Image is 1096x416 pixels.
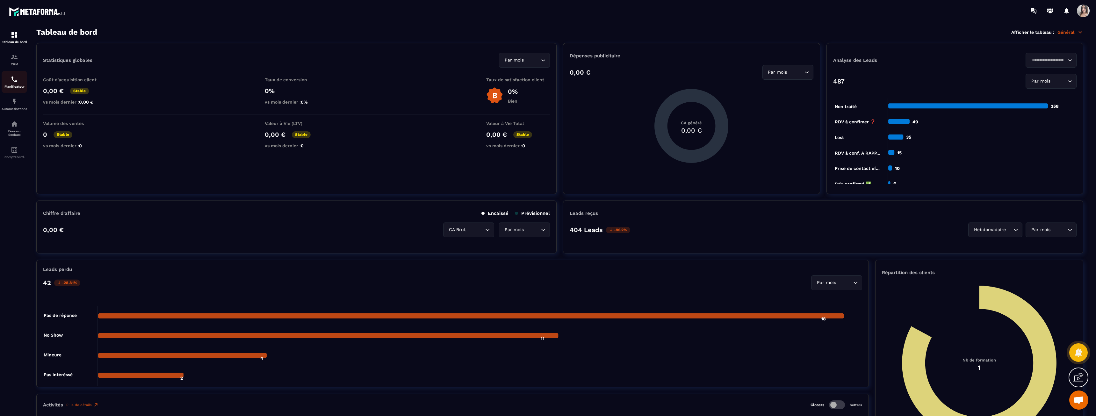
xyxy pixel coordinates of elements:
[43,143,107,148] p: vs mois dernier :
[2,85,27,88] p: Planificateur
[833,77,845,85] p: 487
[2,141,27,164] a: accountantaccountantComptabilité
[43,402,63,408] p: Activités
[44,332,63,338] tspan: No Show
[265,99,328,105] p: vs mois dernier :
[513,131,532,138] p: Stable
[11,53,18,61] img: formation
[525,226,539,233] input: Search for option
[503,226,525,233] span: Par mois
[1030,57,1066,64] input: Search for option
[1026,223,1077,237] div: Search for option
[43,77,107,82] p: Coût d'acquisition client
[44,352,61,357] tspan: Mineure
[2,26,27,48] a: formationformationTableau de bord
[54,280,80,286] p: -28.81%
[2,93,27,115] a: automationsautomationsAutomatisations
[835,119,876,125] tspan: RDV à confimer ❓
[1069,390,1088,410] div: Ouvrir le chat
[44,313,77,318] tspan: Pas de réponse
[850,403,862,407] p: Setters
[486,87,503,104] img: b-badge-o.b3b20ee6.svg
[2,40,27,44] p: Tableau de bord
[43,226,64,234] p: 0,00 €
[1026,74,1077,89] div: Search for option
[265,143,328,148] p: vs mois dernier :
[44,372,73,377] tspan: Pas intéréssé
[301,143,304,148] span: 0
[2,129,27,136] p: Réseaux Sociaux
[833,57,955,63] p: Analyse des Leads
[835,181,871,187] tspan: Rdv confirmé ✅
[1052,226,1066,233] input: Search for option
[54,131,72,138] p: Stable
[481,210,508,216] p: Encaissé
[1011,30,1054,35] p: Afficher le tableau :
[1026,53,1077,68] div: Search for option
[1030,78,1052,85] span: Par mois
[835,135,844,140] tspan: Lost
[499,53,550,68] div: Search for option
[570,69,590,76] p: 0,00 €
[265,77,328,82] p: Taux de conversion
[515,210,550,216] p: Prévisionnel
[1052,78,1066,85] input: Search for option
[2,107,27,111] p: Automatisations
[43,279,51,287] p: 42
[606,227,630,233] p: -96.2%
[522,143,525,148] span: 0
[43,99,107,105] p: vs mois dernier :
[9,6,66,17] img: logo
[835,166,880,171] tspan: Prise de contact ef...
[11,98,18,106] img: automations
[265,121,328,126] p: Valeur à Vie (LTV)
[508,99,518,104] p: Bien
[570,210,598,216] p: Leads reçus
[93,402,98,407] img: narrow-up-right-o.6b7c60e2.svg
[36,28,97,37] h3: Tableau de bord
[811,403,824,407] p: Closers
[2,71,27,93] a: schedulerschedulerPlanificateur
[79,143,82,148] span: 0
[467,226,484,233] input: Search for option
[811,275,862,290] div: Search for option
[43,131,47,138] p: 0
[486,131,507,138] p: 0,00 €
[767,69,789,76] span: Par mois
[2,115,27,141] a: social-networksocial-networkRéseaux Sociaux
[11,120,18,128] img: social-network
[882,270,1077,275] p: Répartition des clients
[525,57,539,64] input: Search for option
[265,131,285,138] p: 0,00 €
[79,99,93,105] span: 0,00 €
[66,402,98,407] a: Plus de détails
[11,146,18,154] img: accountant
[2,155,27,159] p: Comptabilité
[43,266,72,272] p: Leads perdu
[11,76,18,83] img: scheduler
[486,77,550,82] p: Taux de satisfaction client
[486,143,550,148] p: vs mois dernier :
[43,57,92,63] p: Statistiques globales
[789,69,803,76] input: Search for option
[11,31,18,39] img: formation
[2,62,27,66] p: CRM
[815,279,837,286] span: Par mois
[301,99,308,105] span: 0%
[2,48,27,71] a: formationformationCRM
[70,88,89,94] p: Stable
[570,226,603,234] p: 404 Leads
[570,53,813,59] p: Dépenses publicitaire
[265,87,328,95] p: 0%
[499,223,550,237] div: Search for option
[762,65,813,80] div: Search for option
[43,210,80,216] p: Chiffre d’affaire
[1057,29,1083,35] p: Général
[43,87,64,95] p: 0,00 €
[1030,226,1052,233] span: Par mois
[835,104,857,109] tspan: Non traité
[443,223,494,237] div: Search for option
[972,226,1007,233] span: Hebdomadaire
[43,121,107,126] p: Volume des ventes
[508,88,518,95] p: 0%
